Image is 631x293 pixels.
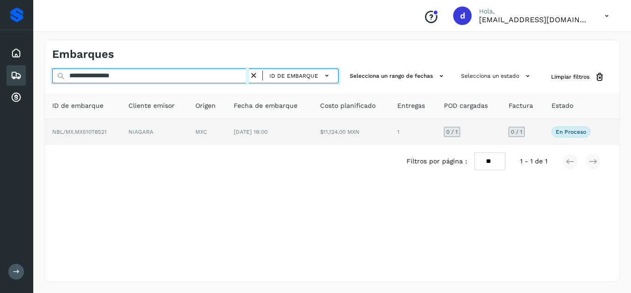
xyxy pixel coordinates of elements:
[397,101,425,111] span: Entregas
[188,119,227,145] td: MXC
[390,119,437,145] td: 1
[195,101,216,111] span: Origen
[444,101,488,111] span: POD cargadas
[6,87,26,108] div: Cuentas por cobrar
[52,101,103,111] span: ID de embarque
[320,101,376,111] span: Costo planificado
[6,65,26,86] div: Embarques
[267,69,334,82] button: ID de embarque
[552,101,573,111] span: Estado
[479,15,590,24] p: daniel3129@outlook.com
[556,129,586,135] p: En proceso
[234,101,297,111] span: Fecha de embarque
[313,119,390,145] td: $11,124.00 MXN
[128,101,175,111] span: Cliente emisor
[544,69,612,86] button: Limpiar filtros
[234,129,267,135] span: [DATE] 18:00
[6,43,26,63] div: Inicio
[479,7,590,15] p: Hola,
[52,129,107,135] span: NBL/MX.MX51078521
[511,129,522,135] span: 0 / 1
[269,72,318,80] span: ID de embarque
[551,73,589,81] span: Limpiar filtros
[52,48,114,61] h4: Embarques
[457,69,536,84] button: Selecciona un estado
[509,101,533,111] span: Factura
[520,156,547,166] span: 1 - 1 de 1
[446,129,458,135] span: 0 / 1
[407,156,467,166] span: Filtros por página :
[121,119,188,145] td: NIAGARA
[346,69,450,84] button: Selecciona un rango de fechas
